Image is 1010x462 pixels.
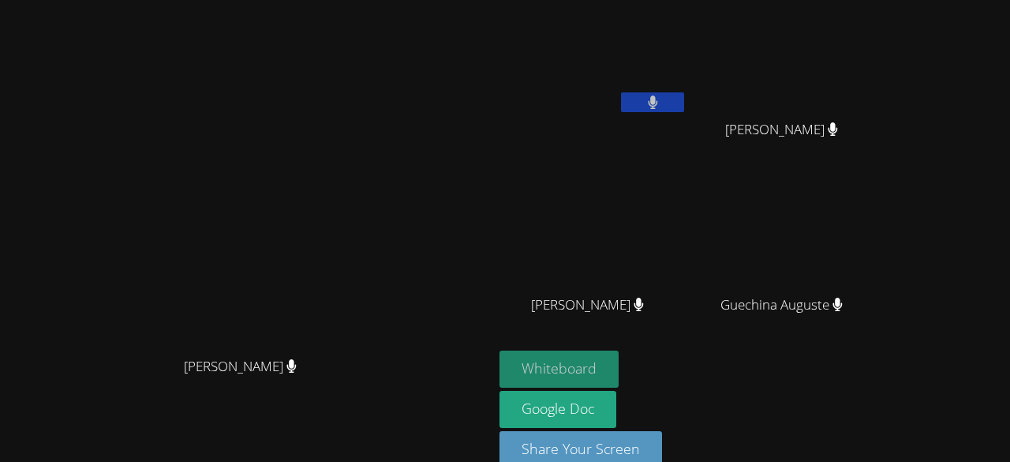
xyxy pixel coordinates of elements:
[499,391,616,428] a: Google Doc
[720,294,843,317] span: Guechina Auguste
[531,294,644,317] span: [PERSON_NAME]
[725,118,838,141] span: [PERSON_NAME]
[184,355,297,378] span: [PERSON_NAME]
[499,351,619,388] button: Whiteboard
